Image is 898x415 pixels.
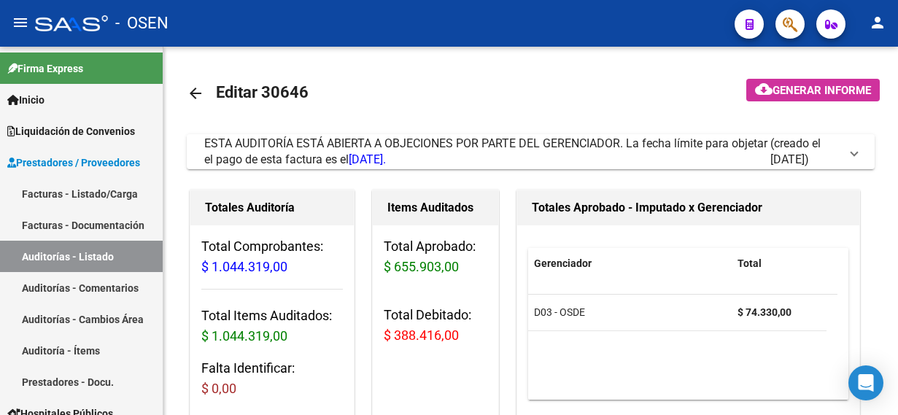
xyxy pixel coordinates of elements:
h1: Totales Auditoría [205,196,339,220]
datatable-header-cell: Total [732,248,827,279]
h1: Items Auditados [387,196,484,220]
span: Generar informe [773,84,871,97]
span: Editar 30646 [216,83,309,101]
h3: Total Debitado: [384,305,488,346]
span: D03 - OSDE [534,306,585,318]
div: Open Intercom Messenger [848,365,883,400]
span: $ 1.044.319,00 [201,259,287,274]
mat-icon: person [869,14,886,31]
mat-icon: arrow_back [187,85,204,102]
span: $ 388.416,00 [384,327,459,343]
mat-icon: menu [12,14,29,31]
span: $ 655.903,00 [384,259,459,274]
mat-icon: cloud_download [755,80,773,98]
h1: Totales Aprobado - Imputado x Gerenciador [532,196,845,220]
span: $ 1.044.319,00 [201,328,287,344]
span: (creado el [DATE]) [770,136,840,168]
h3: Falta Identificar: [201,358,343,399]
mat-expansion-panel-header: ESTA AUDITORÍA ESTÁ ABIERTA A OBJECIONES POR PARTE DEL GERENCIADOR. La fecha límite para objetar ... [187,134,875,169]
span: Inicio [7,92,44,108]
span: $ 0,00 [201,381,236,396]
span: Gerenciador [534,257,592,269]
button: Generar informe [746,79,880,101]
datatable-header-cell: Gerenciador [528,248,732,279]
span: Firma Express [7,61,83,77]
span: Liquidación de Convenios [7,123,135,139]
strong: $ 74.330,00 [738,306,791,318]
span: Prestadores / Proveedores [7,155,140,171]
h3: Total Aprobado: [384,236,488,277]
span: Total [738,257,762,269]
h3: Total Comprobantes: [201,236,343,277]
span: - OSEN [115,7,169,39]
span: ESTA AUDITORÍA ESTÁ ABIERTA A OBJECIONES POR PARTE DEL GERENCIADOR. La fecha límite para objetar ... [204,136,767,166]
h3: Total Items Auditados: [201,306,343,346]
span: [DATE]. [349,152,386,166]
